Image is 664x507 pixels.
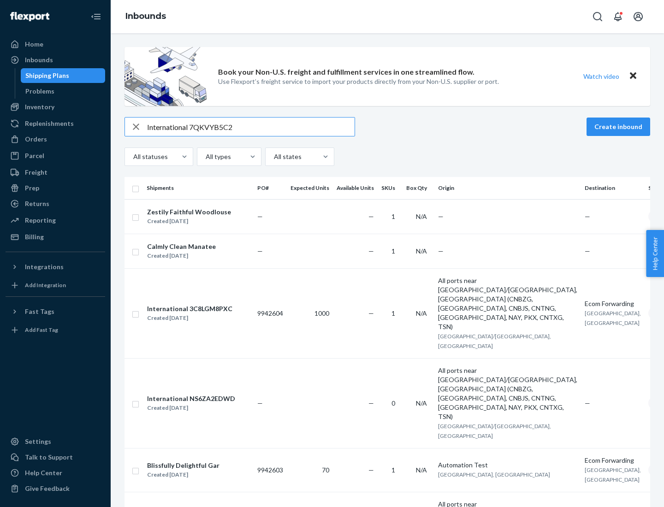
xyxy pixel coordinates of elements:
div: Help Center [25,468,62,478]
div: Integrations [25,262,64,271]
div: Parcel [25,151,44,160]
div: Zestily Faithful Woodlouse [147,207,231,217]
span: — [257,212,263,220]
input: Search inbounds by name, destination, msku... [147,118,355,136]
a: Add Integration [6,278,105,293]
a: Orders [6,132,105,147]
input: All types [205,152,206,161]
div: Ecom Forwarding [585,299,641,308]
div: Returns [25,199,49,208]
div: Give Feedback [25,484,70,493]
div: Created [DATE] [147,217,231,226]
th: PO# [254,177,287,199]
div: Orders [25,135,47,144]
p: Use Flexport’s freight service to import your products directly from your Non-U.S. supplier or port. [218,77,499,86]
td: 9942604 [254,268,287,358]
a: Talk to Support [6,450,105,465]
div: Add Integration [25,281,66,289]
button: Open notifications [609,7,627,26]
th: Origin [434,177,581,199]
div: Replenishments [25,119,74,128]
span: — [368,399,374,407]
th: Destination [581,177,645,199]
a: Returns [6,196,105,211]
button: Close Navigation [87,7,105,26]
span: — [585,399,590,407]
span: 70 [322,466,329,474]
a: Billing [6,230,105,244]
span: N/A [416,309,427,317]
span: [GEOGRAPHIC_DATA]/[GEOGRAPHIC_DATA], [GEOGRAPHIC_DATA] [438,423,551,439]
a: Home [6,37,105,52]
a: Problems [21,84,106,99]
span: [GEOGRAPHIC_DATA], [GEOGRAPHIC_DATA] [438,471,550,478]
div: Blissfully Delightful Gar [147,461,219,470]
span: — [438,247,444,255]
div: Billing [25,232,44,242]
span: [GEOGRAPHIC_DATA], [GEOGRAPHIC_DATA] [585,310,641,326]
a: Prep [6,181,105,195]
th: Box Qty [403,177,434,199]
div: Prep [25,183,39,193]
span: 1 [391,212,395,220]
ol: breadcrumbs [118,3,173,30]
div: Automation Test [438,460,577,470]
span: 1 [391,247,395,255]
button: Fast Tags [6,304,105,319]
span: 0 [391,399,395,407]
div: Add Fast Tag [25,326,58,334]
div: Ecom Forwarding [585,456,641,465]
span: — [368,212,374,220]
button: Give Feedback [6,481,105,496]
div: International 3C8LGM8PXC [147,304,232,313]
span: Help Center [646,230,664,277]
a: Help Center [6,466,105,480]
div: Inventory [25,102,54,112]
a: Freight [6,165,105,180]
span: [GEOGRAPHIC_DATA]/[GEOGRAPHIC_DATA], [GEOGRAPHIC_DATA] [438,333,551,349]
a: Inbounds [6,53,105,67]
span: [GEOGRAPHIC_DATA], [GEOGRAPHIC_DATA] [585,466,641,483]
th: SKUs [378,177,403,199]
div: Problems [25,87,54,96]
a: Reporting [6,213,105,228]
div: All ports near [GEOGRAPHIC_DATA]/[GEOGRAPHIC_DATA], [GEOGRAPHIC_DATA] (CNBZG, [GEOGRAPHIC_DATA], ... [438,366,577,421]
th: Shipments [143,177,254,199]
span: — [585,247,590,255]
a: Inventory [6,100,105,114]
div: Calmly Clean Manatee [147,242,216,251]
button: Open Search Box [588,7,607,26]
span: — [368,309,374,317]
div: Created [DATE] [147,313,232,323]
a: Parcel [6,148,105,163]
div: Shipping Plans [25,71,69,80]
button: Watch video [577,70,625,83]
button: Create inbound [587,118,650,136]
button: Integrations [6,259,105,274]
th: Available Units [333,177,378,199]
span: 1000 [314,309,329,317]
a: Inbounds [125,11,166,21]
span: N/A [416,399,427,407]
div: Home [25,40,43,49]
a: Shipping Plans [21,68,106,83]
div: Created [DATE] [147,251,216,260]
a: Replenishments [6,116,105,131]
span: 1 [391,466,395,474]
div: Fast Tags [25,307,54,316]
div: Created [DATE] [147,403,235,413]
div: Reporting [25,216,56,225]
button: Close [627,70,639,83]
img: Flexport logo [10,12,49,21]
span: 1 [391,309,395,317]
div: Talk to Support [25,453,73,462]
button: Open account menu [629,7,647,26]
div: Inbounds [25,55,53,65]
span: — [438,212,444,220]
span: — [368,247,374,255]
span: — [585,212,590,220]
a: Settings [6,434,105,449]
p: Book your Non-U.S. freight and fulfillment services in one streamlined flow. [218,67,474,77]
div: International NS6ZA2EDWD [147,394,235,403]
th: Expected Units [287,177,333,199]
